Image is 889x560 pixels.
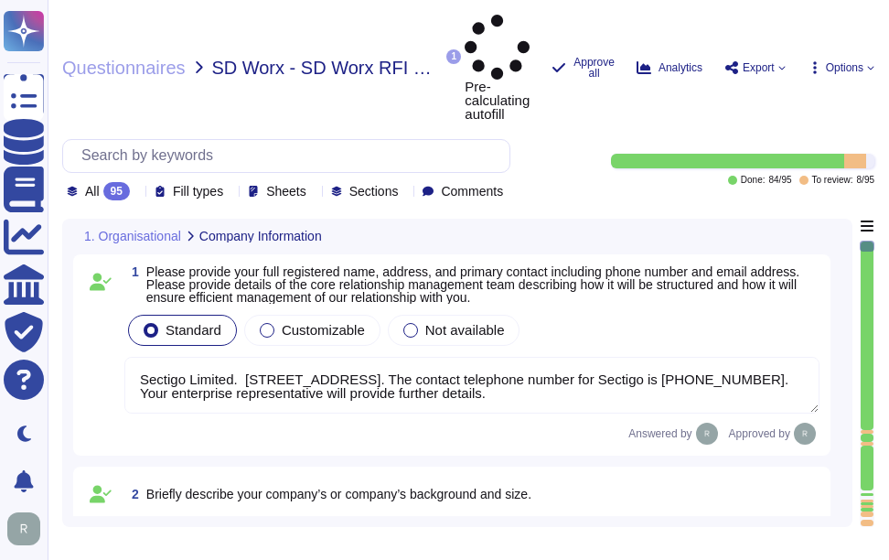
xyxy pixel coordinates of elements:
[446,49,461,64] span: 1
[349,185,399,198] span: Sections
[4,509,53,549] button: user
[696,423,718,445] img: user
[465,15,530,121] span: Pre-calculating autofill
[146,264,799,305] span: Please provide your full registered name, address, and primary contact including phone number and...
[62,59,186,77] span: Questionnaires
[628,428,691,439] span: Answered by
[425,322,505,338] span: Not available
[768,176,791,185] span: 84 / 95
[659,62,702,73] span: Analytics
[72,140,509,172] input: Search by keywords
[266,185,306,198] span: Sheets
[857,176,874,185] span: 8 / 95
[173,185,223,198] span: Fill types
[282,322,365,338] span: Customizable
[199,230,322,242] span: Company Information
[85,185,100,198] span: All
[124,357,819,414] textarea: Sectigo Limited. [STREET_ADDRESS]. The contact telephone number for Sectigo is [PHONE_NUMBER]. Yo...
[826,62,863,73] span: Options
[812,176,853,185] span: To review:
[84,230,181,242] span: 1. Organisational
[124,488,139,501] span: 2
[552,57,615,79] button: Approve all
[573,57,615,79] span: Approve all
[7,512,40,545] img: user
[146,487,531,501] span: Briefly describe your company’s or company’s background and size.
[794,423,816,445] img: user
[441,185,503,198] span: Comments
[741,176,766,185] span: Done:
[166,322,221,338] span: Standard
[729,428,790,439] span: Approved by
[124,265,139,278] span: 1
[211,59,443,77] span: SD Worx - SD Worx RFI CLM Copy
[637,60,702,75] button: Analytics
[103,182,130,200] div: 95
[743,62,775,73] span: Export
